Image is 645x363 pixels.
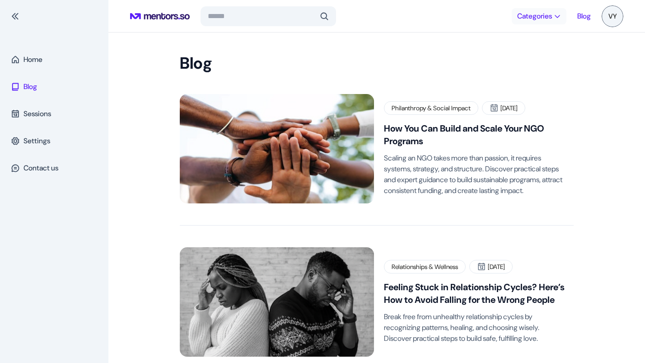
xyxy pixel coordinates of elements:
h2: How You Can Build and Scale Your NGO Programs [384,122,566,147]
p: Blog [23,81,37,92]
p: Break free from unhealthy relationship cycles by recognizing patterns, healing, and choosing wise... [384,311,566,344]
p: Settings [23,136,50,146]
a: Relationships & Wellness[DATE]Feeling Stuck in Relationship Cycles? Here’s How to Avoid Falling f... [180,247,574,357]
button: Categories [512,8,566,24]
h2: Blog [180,54,574,72]
p: Philanthropy & Social Impact [392,104,471,113]
a: Contact us [5,157,103,179]
a: Blog [577,8,591,24]
img: 1756117179-ngo-powercompress.webp [180,94,374,203]
p: [DATE] [488,262,505,271]
span: VY [602,5,623,27]
p: Contact us [23,163,58,174]
p: Home [23,54,42,65]
span: Categories [517,12,552,21]
img: 1755858558-feeling_stuck_720.png [180,247,374,357]
button: VYVY [602,5,623,27]
a: Blog [5,76,103,98]
a: Home [5,49,103,71]
a: Philanthropy & Social Impact[DATE]How You Can Build and Scale Your NGO ProgramsScaling an NGO tak... [180,94,574,203]
p: [DATE] [500,104,518,113]
p: Relationships & Wellness [392,262,458,271]
a: Settings [5,130,103,152]
p: Scaling an NGO takes more than passion, it requires systems, strategy, and structure. Discover pr... [384,153,566,196]
a: Sessions [5,103,103,125]
p: Sessions [23,108,51,119]
h2: Feeling Stuck in Relationship Cycles? Here’s How to Avoid Falling for the Wrong People [384,281,566,306]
